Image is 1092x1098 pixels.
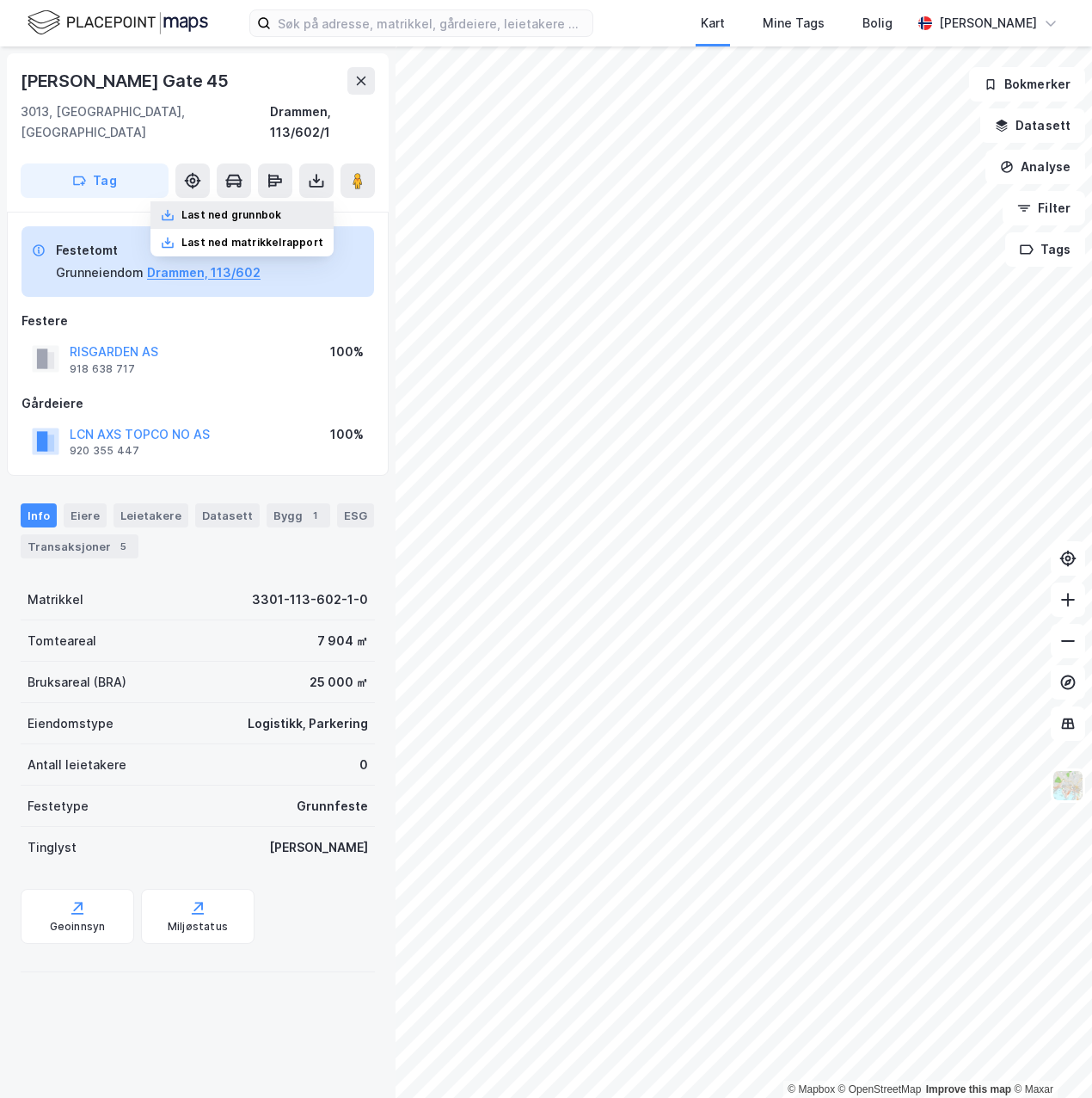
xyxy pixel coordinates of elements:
[21,393,374,414] div: Gårdeiere
[330,342,364,362] div: 100%
[56,240,261,261] div: Festetomt
[1052,769,1084,802] img: Z
[969,67,1085,102] button: Bokmerker
[181,208,281,222] div: Last ned grunnbok
[270,102,375,143] div: Drammen, 113/602/1
[359,755,368,775] div: 0
[763,13,825,34] div: Mine Tags
[252,589,368,610] div: 3301-113-602-1-0
[317,631,368,651] div: 7 904 ㎡
[1005,232,1085,267] button: Tags
[195,503,260,527] div: Datasett
[310,672,368,693] div: 25 000 ㎡
[985,150,1085,184] button: Analyse
[926,1083,1011,1095] a: Improve this map
[64,503,107,527] div: Eiere
[788,1083,835,1095] a: Mapbox
[28,672,126,693] div: Bruksareal (BRA)
[28,837,77,858] div: Tinglyst
[939,13,1037,34] div: [PERSON_NAME]
[28,755,126,775] div: Antall leietakere
[267,503,330,527] div: Bygg
[21,503,57,527] div: Info
[21,102,270,143] div: 3013, [GEOGRAPHIC_DATA], [GEOGRAPHIC_DATA]
[28,796,89,817] div: Festetype
[70,362,135,376] div: 918 638 717
[271,10,592,36] input: Søk på adresse, matrikkel, gårdeiere, leietakere eller personer
[21,163,169,198] button: Tag
[21,534,138,558] div: Transaksjoner
[50,920,106,934] div: Geoinnsyn
[28,713,113,734] div: Eiendomstype
[337,503,374,527] div: ESG
[70,444,139,458] div: 920 355 447
[980,108,1085,143] button: Datasett
[862,13,893,34] div: Bolig
[168,920,228,934] div: Miljøstatus
[269,837,368,858] div: [PERSON_NAME]
[21,311,374,331] div: Festere
[113,503,188,527] div: Leietakere
[1006,1015,1092,1098] iframe: Chat Widget
[248,713,368,734] div: Logistikk, Parkering
[147,262,261,283] button: Drammen, 113/602
[306,507,323,524] div: 1
[297,796,368,817] div: Grunnfeste
[330,424,364,445] div: 100%
[56,262,144,283] div: Grunneiendom
[114,538,132,555] div: 5
[28,8,208,38] img: logo.f888ab2527a4732fd821a326f86c7f29.svg
[1003,191,1085,225] button: Filter
[28,631,96,651] div: Tomteareal
[21,67,232,95] div: [PERSON_NAME] Gate 45
[28,589,83,610] div: Matrikkel
[838,1083,922,1095] a: OpenStreetMap
[181,236,323,250] div: Last ned matrikkelrapport
[701,13,725,34] div: Kart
